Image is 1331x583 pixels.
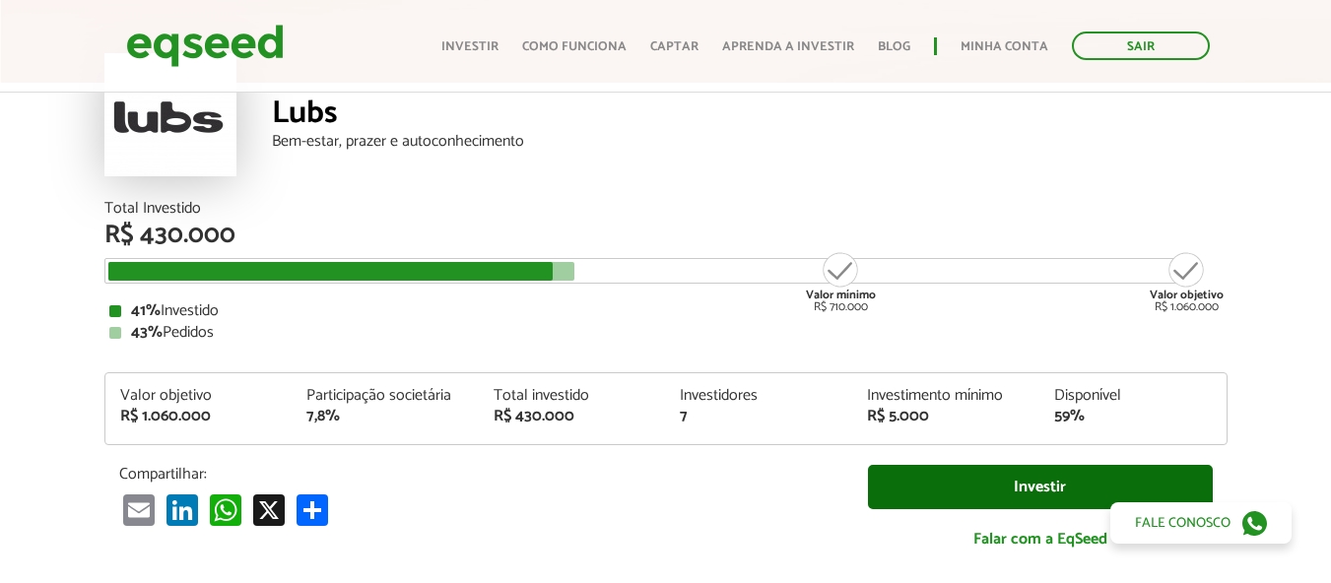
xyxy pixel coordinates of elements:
a: Email [119,493,159,526]
strong: Valor objetivo [1150,286,1224,304]
div: R$ 430.000 [104,223,1228,248]
div: R$ 710.000 [804,250,878,313]
div: Total investido [494,388,651,404]
strong: 43% [131,319,163,346]
div: Investimento mínimo [867,388,1025,404]
div: 7,8% [306,409,464,424]
div: Pedidos [109,325,1223,341]
p: Compartilhar: [119,465,838,484]
div: Investidores [680,388,837,404]
a: Como funciona [522,40,627,53]
img: EqSeed [126,20,284,72]
div: R$ 430.000 [494,409,651,424]
a: Fale conosco [1110,502,1292,544]
div: Investido [109,303,1223,319]
a: Blog [878,40,910,53]
a: Falar com a EqSeed [868,519,1213,559]
a: Investir [868,465,1213,509]
div: 7 [680,409,837,424]
div: Participação societária [306,388,464,404]
a: Aprenda a investir [722,40,854,53]
a: LinkedIn [163,493,202,526]
div: 59% [1054,409,1212,424]
a: WhatsApp [206,493,245,526]
a: Captar [650,40,699,53]
strong: Valor mínimo [806,286,876,304]
div: Total Investido [104,201,1228,217]
div: R$ 1.060.000 [120,409,278,424]
div: R$ 5.000 [867,409,1025,424]
a: Sair [1072,32,1210,60]
div: R$ 1.060.000 [1150,250,1224,313]
a: X [249,493,289,526]
div: Disponível [1054,388,1212,404]
a: Minha conta [961,40,1048,53]
a: Investir [441,40,499,53]
div: Bem-estar, prazer e autoconhecimento [272,134,1228,150]
a: Compartilhar [293,493,332,526]
div: Valor objetivo [120,388,278,404]
div: Lubs [272,97,1228,134]
strong: 41% [131,297,161,324]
